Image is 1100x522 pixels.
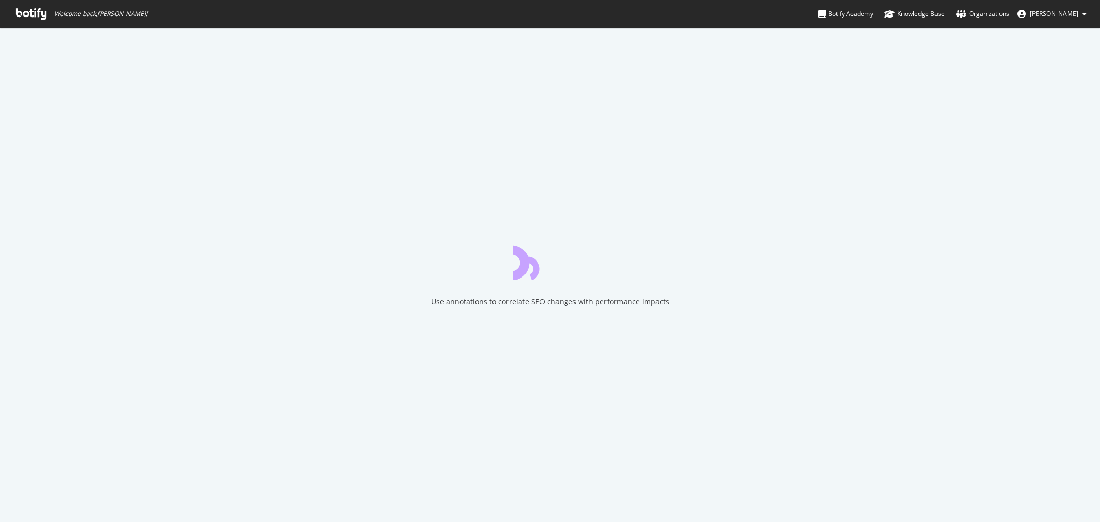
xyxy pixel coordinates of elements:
div: Knowledge Base [884,9,945,19]
div: Botify Academy [818,9,873,19]
div: Use annotations to correlate SEO changes with performance impacts [431,297,669,307]
button: [PERSON_NAME] [1009,6,1095,22]
span: Welcome back, [PERSON_NAME] ! [54,10,147,18]
span: Cousseau Victor [1030,9,1078,18]
div: Organizations [956,9,1009,19]
div: animation [513,243,587,280]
